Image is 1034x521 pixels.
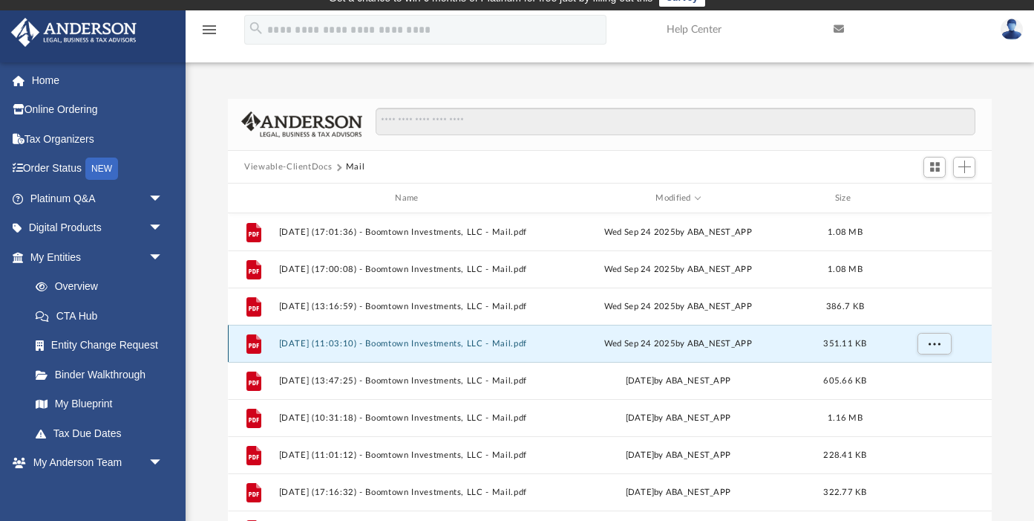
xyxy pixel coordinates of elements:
div: id [881,192,985,205]
input: Search files and folders [376,108,975,136]
div: [DATE] by ABA_NEST_APP [547,449,809,462]
button: [DATE] (13:16:59) - Boomtown Investments, LLC - Mail.pdf [279,302,541,311]
button: [DATE] (11:03:10) - Boomtown Investments, LLC - Mail.pdf [279,339,541,349]
a: Home [10,65,186,95]
a: Overview [21,272,186,302]
div: Size [816,192,875,205]
button: Viewable-ClientDocs [244,161,332,174]
span: 605.66 KB [823,377,866,385]
div: Name [278,192,540,205]
a: My Blueprint [21,389,178,419]
a: Online Ordering [10,95,186,125]
span: 228.41 KB [823,451,866,459]
a: My Anderson Teamarrow_drop_down [10,448,178,478]
button: [DATE] (11:01:12) - Boomtown Investments, LLC - Mail.pdf [279,450,541,460]
a: My Entitiesarrow_drop_down [10,242,186,272]
a: Entity Change Request [21,331,186,360]
div: Modified [547,192,809,205]
div: Wed Sep 24 2025 by ABA_NEST_APP [547,337,809,351]
span: arrow_drop_down [148,448,178,479]
a: Digital Productsarrow_drop_down [10,213,186,243]
button: Add [953,157,975,178]
span: arrow_drop_down [148,242,178,273]
img: User Pic [1001,19,1023,40]
button: [DATE] (13:47:25) - Boomtown Investments, LLC - Mail.pdf [279,376,541,386]
span: 1.16 MB [828,414,863,422]
a: Tax Due Dates [21,418,186,448]
a: menu [200,28,218,39]
a: Binder Walkthrough [21,360,186,389]
a: Tax Organizers [10,124,186,154]
button: Switch to Grid View [923,157,946,178]
span: 386.7 KB [826,302,864,311]
span: arrow_drop_down [148,213,178,244]
div: [DATE] by ABA_NEST_APP [547,412,809,425]
div: NEW [85,158,118,180]
div: Wed Sep 24 2025 by ABA_NEST_APP [547,226,809,239]
div: Wed Sep 24 2025 by ABA_NEST_APP [547,300,809,314]
span: 1.08 MB [828,265,863,274]
button: Mail [346,161,365,174]
div: [DATE] by ABA_NEST_APP [547,486,809,499]
span: 1.08 MB [828,228,863,236]
span: arrow_drop_down [148,184,178,214]
i: search [248,20,264,36]
button: [DATE] (17:00:08) - Boomtown Investments, LLC - Mail.pdf [279,265,541,274]
div: [DATE] by ABA_NEST_APP [547,375,809,388]
div: id [235,192,272,205]
button: [DATE] (17:01:36) - Boomtown Investments, LLC - Mail.pdf [279,227,541,237]
button: More options [917,333,952,355]
i: menu [200,21,218,39]
span: 351.11 KB [823,340,866,348]
img: Anderson Advisors Platinum Portal [7,18,141,47]
a: Order StatusNEW [10,154,186,184]
span: 322.77 KB [823,488,866,496]
button: [DATE] (17:16:32) - Boomtown Investments, LLC - Mail.pdf [279,488,541,497]
a: CTA Hub [21,301,186,331]
button: [DATE] (10:31:18) - Boomtown Investments, LLC - Mail.pdf [279,413,541,423]
a: Platinum Q&Aarrow_drop_down [10,184,186,213]
div: Wed Sep 24 2025 by ABA_NEST_APP [547,263,809,276]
